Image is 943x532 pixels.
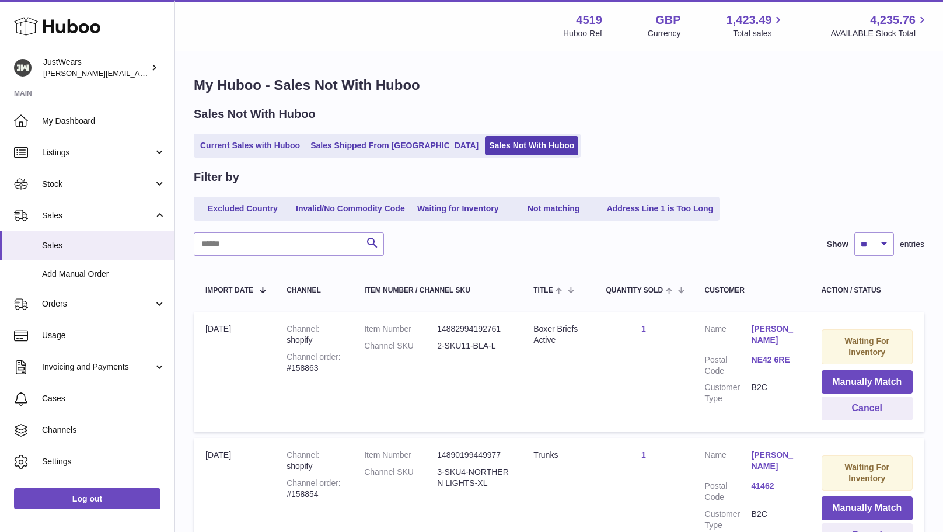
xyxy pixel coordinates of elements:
[196,199,289,218] a: Excluded Country
[727,12,785,39] a: 1,423.49 Total sales
[830,12,929,39] a: 4,235.76 AVAILABLE Stock Total
[43,57,148,79] div: JustWears
[705,354,752,377] dt: Postal Code
[705,450,752,475] dt: Name
[287,352,341,361] strong: Channel order
[205,287,253,294] span: Import date
[42,179,153,190] span: Stock
[287,324,319,333] strong: Channel
[822,370,913,394] button: Manually Match
[42,456,166,467] span: Settings
[752,324,798,346] a: [PERSON_NAME]
[411,199,505,218] a: Waiting for Inventory
[752,509,798,531] dd: B2C
[364,467,437,489] dt: Channel SKU
[14,488,160,509] a: Log out
[196,136,304,155] a: Current Sales with Huboo
[845,463,889,483] strong: Waiting For Inventory
[705,287,798,294] div: Customer
[576,12,602,28] strong: 4519
[437,467,510,489] dd: 3-SKU4-NORTHERN LIGHTS-XL
[42,361,153,373] span: Invoicing and Payments
[287,352,341,374] div: #158863
[292,199,409,218] a: Invalid/No Commodity Code
[287,450,319,460] strong: Channel
[306,136,483,155] a: Sales Shipped From [GEOGRAPHIC_DATA]
[437,340,510,352] dd: 2-SKU11-BLA-L
[845,336,889,357] strong: Waiting For Inventory
[641,450,646,460] a: 1
[752,481,798,492] a: 41462
[42,240,166,251] span: Sales
[705,324,752,349] dt: Name
[287,287,341,294] div: Channel
[752,382,798,404] dd: B2C
[287,324,341,346] div: shopify
[42,269,166,280] span: Add Manual Order
[437,450,510,461] dd: 14890199449977
[364,287,510,294] div: Item Number / Channel SKU
[822,287,913,294] div: Action / Status
[827,239,848,250] label: Show
[194,169,239,185] h2: Filter by
[533,450,582,461] div: Trunks
[43,68,234,78] span: [PERSON_NAME][EMAIL_ADDRESS][DOMAIN_NAME]
[364,450,437,461] dt: Item Number
[705,382,752,404] dt: Customer Type
[533,287,553,294] span: Title
[603,199,718,218] a: Address Line 1 is Too Long
[727,12,772,28] span: 1,423.49
[42,393,166,404] span: Cases
[287,450,341,472] div: shopify
[563,28,602,39] div: Huboo Ref
[705,481,752,503] dt: Postal Code
[194,76,924,95] h1: My Huboo - Sales Not With Huboo
[14,59,32,77] img: josh@just-wears.com
[533,324,582,346] div: Boxer Briefs Active
[194,106,316,122] h2: Sales Not With Huboo
[42,147,153,158] span: Listings
[194,312,275,432] td: [DATE]
[900,239,924,250] span: entries
[287,478,341,488] strong: Channel order
[705,509,752,531] dt: Customer Type
[752,354,798,366] a: NE42 6RE
[606,287,663,294] span: Quantity Sold
[655,12,680,28] strong: GBP
[870,12,916,28] span: 4,235.76
[752,450,798,472] a: [PERSON_NAME]
[507,199,600,218] a: Not matching
[830,28,929,39] span: AVAILABLE Stock Total
[42,116,166,127] span: My Dashboard
[42,425,166,436] span: Channels
[42,210,153,221] span: Sales
[641,324,646,333] a: 1
[648,28,681,39] div: Currency
[437,324,510,335] dd: 14882994192761
[733,28,785,39] span: Total sales
[364,340,437,352] dt: Channel SKU
[42,298,153,310] span: Orders
[822,397,913,420] button: Cancel
[287,478,341,500] div: #158854
[822,496,913,520] button: Manually Match
[42,330,166,341] span: Usage
[485,136,578,155] a: Sales Not With Huboo
[364,324,437,335] dt: Item Number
